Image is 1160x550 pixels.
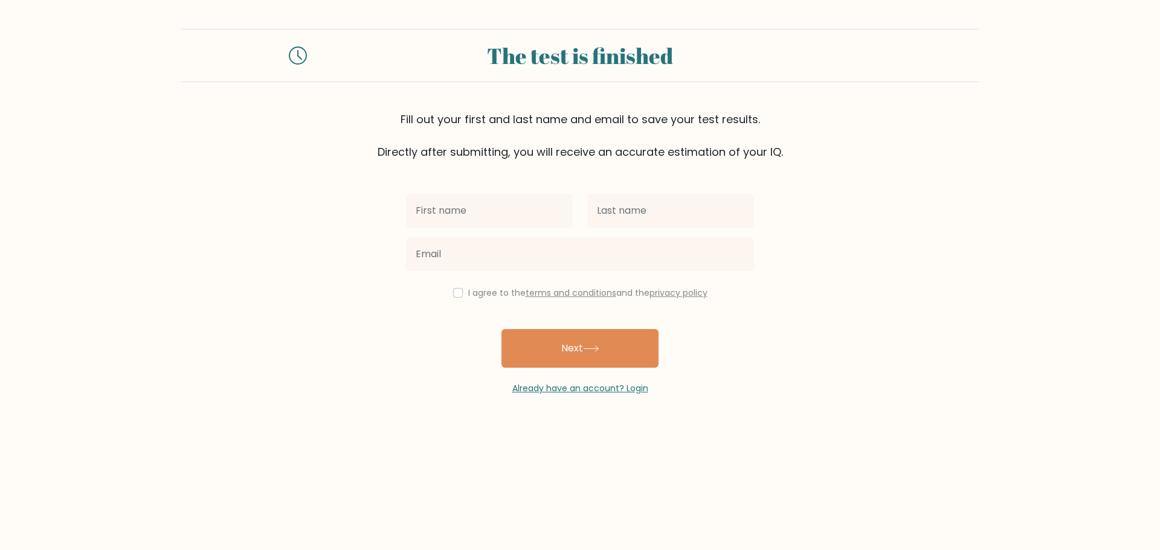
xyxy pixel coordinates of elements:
[468,287,707,299] label: I agree to the and the
[321,39,839,72] div: The test is finished
[526,287,616,299] a: terms and conditions
[406,237,754,271] input: Email
[501,329,659,368] button: Next
[649,287,707,299] a: privacy policy
[181,111,979,160] div: Fill out your first and last name and email to save your test results. Directly after submitting,...
[406,194,573,228] input: First name
[512,382,648,394] a: Already have an account? Login
[587,194,754,228] input: Last name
